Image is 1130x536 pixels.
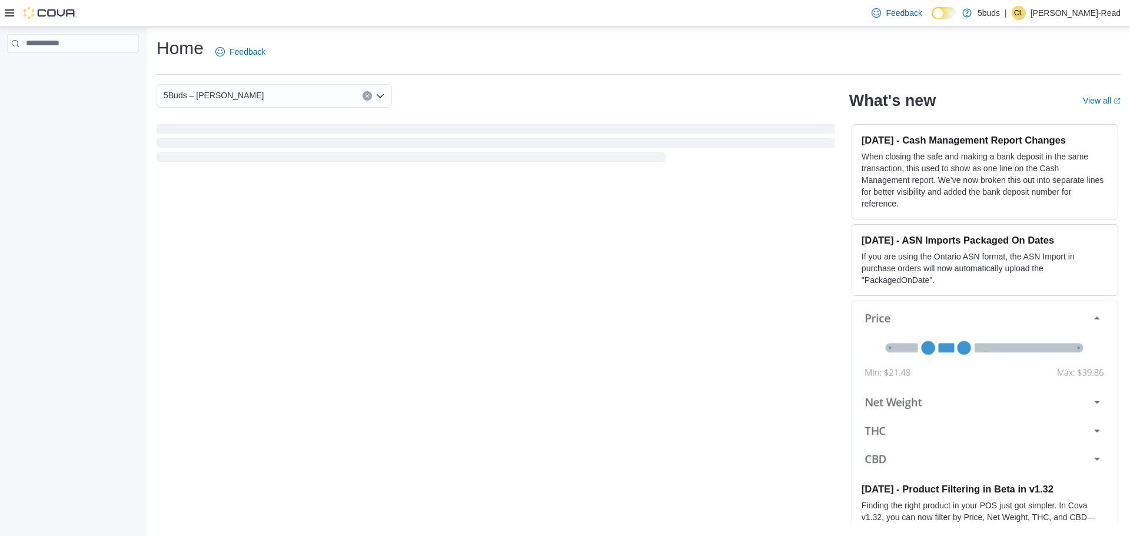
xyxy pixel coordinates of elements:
h2: What's new [849,91,936,110]
span: 5Buds – [PERSON_NAME] [164,88,264,102]
div: Casey Long-Read [1012,6,1026,20]
svg: External link [1114,98,1121,105]
nav: Complex example [7,55,139,84]
img: Cova [24,7,77,19]
p: | [1005,6,1007,20]
span: Loading [157,126,835,164]
span: CL [1014,6,1023,20]
h3: [DATE] - Cash Management Report Changes [862,134,1108,146]
p: [PERSON_NAME]-Read [1031,6,1121,20]
p: If you are using the Ontario ASN format, the ASN Import in purchase orders will now automatically... [862,251,1108,286]
a: View allExternal link [1083,96,1121,105]
h3: [DATE] - Product Filtering in Beta in v1.32 [862,483,1108,495]
a: Feedback [867,1,926,25]
input: Dark Mode [932,7,956,19]
span: Feedback [886,7,922,19]
p: 5buds [978,6,1000,20]
span: Dark Mode [932,19,932,20]
p: When closing the safe and making a bank deposit in the same transaction, this used to show as one... [862,151,1108,209]
button: Clear input [363,91,372,101]
button: Open list of options [375,91,385,101]
h3: [DATE] - ASN Imports Packaged On Dates [862,234,1108,246]
span: Feedback [230,46,265,58]
h1: Home [157,36,204,60]
a: Feedback [211,40,270,64]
